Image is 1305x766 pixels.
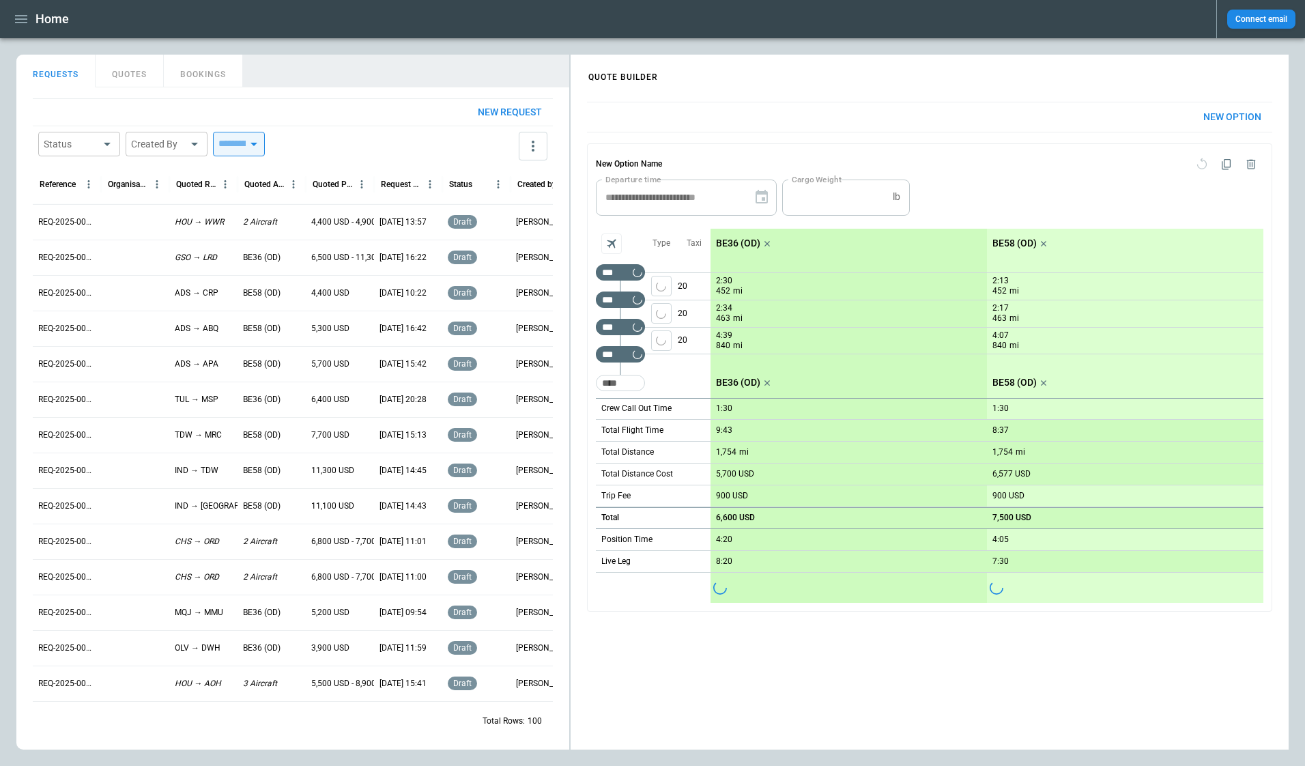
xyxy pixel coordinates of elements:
[175,394,218,406] p: TUL → MSP
[450,288,474,298] span: draft
[992,469,1031,479] p: 6,577 USD
[38,429,96,441] p: REQ-2025-000246
[244,180,285,189] div: Quoted Aircraft
[733,313,743,324] p: mi
[379,642,427,654] p: [DATE] 11:59
[38,252,96,264] p: REQ-2025-000251
[148,175,166,193] button: Organisation column menu
[450,572,474,582] span: draft
[519,132,547,160] button: more
[243,358,281,370] p: BE58 (OD)
[1192,102,1272,132] button: New Option
[605,173,661,185] label: Departure time
[601,425,663,436] p: Total Flight Time
[992,313,1007,324] p: 463
[992,303,1009,313] p: 2:17
[716,313,730,324] p: 463
[450,466,474,475] span: draft
[450,217,474,227] span: draft
[716,330,732,341] p: 4:39
[40,180,76,189] div: Reference
[516,323,573,335] p: [PERSON_NAME]
[175,358,218,370] p: ADS → APA
[175,465,218,477] p: IND → TDW
[450,608,474,617] span: draft
[516,500,573,512] p: [PERSON_NAME]
[379,500,427,512] p: [DATE] 14:43
[311,607,349,619] p: 5,200 USD
[450,501,474,511] span: draft
[1009,285,1019,297] p: mi
[716,535,732,545] p: 4:20
[175,571,219,583] p: CHS → ORD
[38,358,96,370] p: REQ-2025-000248
[716,238,760,249] p: BE36 (OD)
[450,359,474,369] span: draft
[38,287,96,299] p: REQ-2025-000250
[992,340,1007,352] p: 840
[108,180,148,189] div: Organisation
[243,678,277,690] p: 3 Aircraft
[175,429,222,441] p: TDW → MRC
[379,216,427,228] p: [DATE] 13:57
[311,323,349,335] p: 5,300 USD
[80,175,98,193] button: Reference column menu
[467,99,553,126] button: New request
[96,55,164,87] button: QUOTES
[678,328,711,354] p: 20
[516,287,573,299] p: [PERSON_NAME]
[596,319,645,335] div: Too short
[311,642,349,654] p: 3,900 USD
[379,465,427,477] p: [DATE] 14:45
[716,377,760,388] p: BE36 (OD)
[175,323,218,335] p: ADS → ABQ
[243,500,281,512] p: BE58 (OD)
[516,678,573,690] p: [PERSON_NAME]
[38,500,96,512] p: REQ-2025-000244
[38,394,96,406] p: REQ-2025-000247
[992,491,1024,501] p: 900 USD
[311,287,349,299] p: 4,400 USD
[516,429,573,441] p: [PERSON_NAME]
[601,446,654,458] p: Total Distance
[38,465,96,477] p: REQ-2025-000245
[716,403,732,414] p: 1:30
[175,607,223,619] p: MQJ → MMU
[992,285,1007,297] p: 452
[311,394,349,406] p: 6,400 USD
[992,447,1013,457] p: 1,754
[175,678,221,690] p: HOU → AOH
[379,678,427,690] p: [DATE] 15:41
[175,536,219,548] p: CHS → ORD
[516,252,573,264] p: [PERSON_NAME]
[38,571,96,583] p: REQ-2025-000242
[450,395,474,404] span: draft
[44,137,98,151] div: Status
[517,180,556,189] div: Created by
[489,175,507,193] button: Status column menu
[353,175,371,193] button: Quoted Price column menu
[243,465,281,477] p: BE58 (OD)
[450,643,474,653] span: draft
[311,429,349,441] p: 7,700 USD
[175,287,218,299] p: ADS → CRP
[311,536,394,548] p: 6,800 USD - 7,700 USD
[516,642,573,654] p: [PERSON_NAME]
[601,490,631,502] p: Trip Fee
[711,229,1263,603] div: scrollable content
[678,300,711,327] p: 20
[216,175,234,193] button: Quoted Route column menu
[243,429,281,441] p: BE58 (OD)
[175,252,217,264] p: GSO → LRD
[1214,152,1239,177] span: Duplicate quote option
[678,273,711,300] p: 20
[572,58,674,89] h4: QUOTE BUILDER
[992,403,1009,414] p: 1:30
[243,287,281,299] p: BE58 (OD)
[38,216,96,228] p: REQ-2025-000252
[311,358,349,370] p: 5,700 USD
[311,252,399,264] p: 6,500 USD - 11,300 USD
[1009,313,1019,324] p: mi
[516,536,573,548] p: [PERSON_NAME]
[176,180,216,189] div: Quoted Route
